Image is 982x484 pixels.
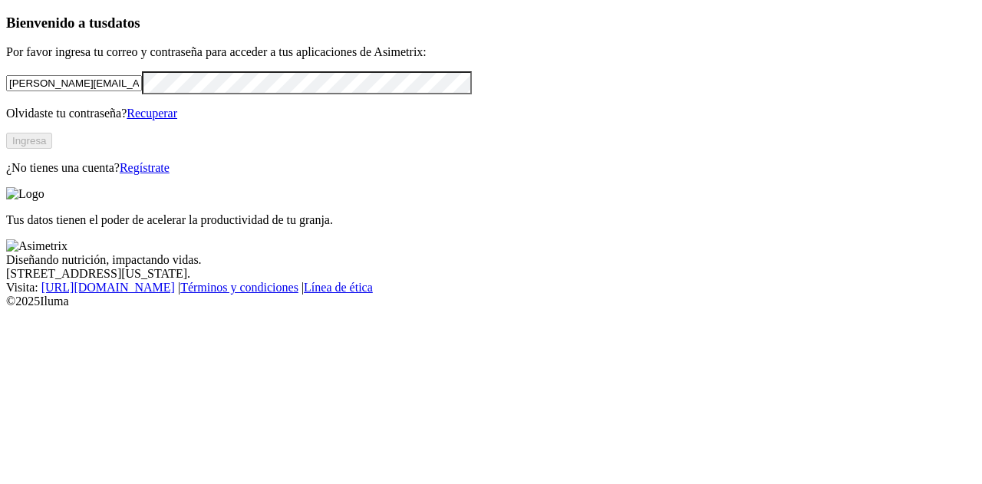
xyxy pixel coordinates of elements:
p: Tus datos tienen el poder de acelerar la productividad de tu granja. [6,213,976,227]
a: Términos y condiciones [180,281,298,294]
input: Tu correo [6,75,142,91]
p: ¿No tienes una cuenta? [6,161,976,175]
a: Recuperar [127,107,177,120]
img: Logo [6,187,44,201]
a: [URL][DOMAIN_NAME] [41,281,175,294]
p: Por favor ingresa tu correo y contraseña para acceder a tus aplicaciones de Asimetrix: [6,45,976,59]
h3: Bienvenido a tus [6,15,976,31]
button: Ingresa [6,133,52,149]
div: © 2025 Iluma [6,295,976,308]
a: Regístrate [120,161,170,174]
div: [STREET_ADDRESS][US_STATE]. [6,267,976,281]
img: Asimetrix [6,239,68,253]
p: Olvidaste tu contraseña? [6,107,976,120]
span: datos [107,15,140,31]
div: Diseñando nutrición, impactando vidas. [6,253,976,267]
a: Línea de ética [304,281,373,294]
div: Visita : | | [6,281,976,295]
